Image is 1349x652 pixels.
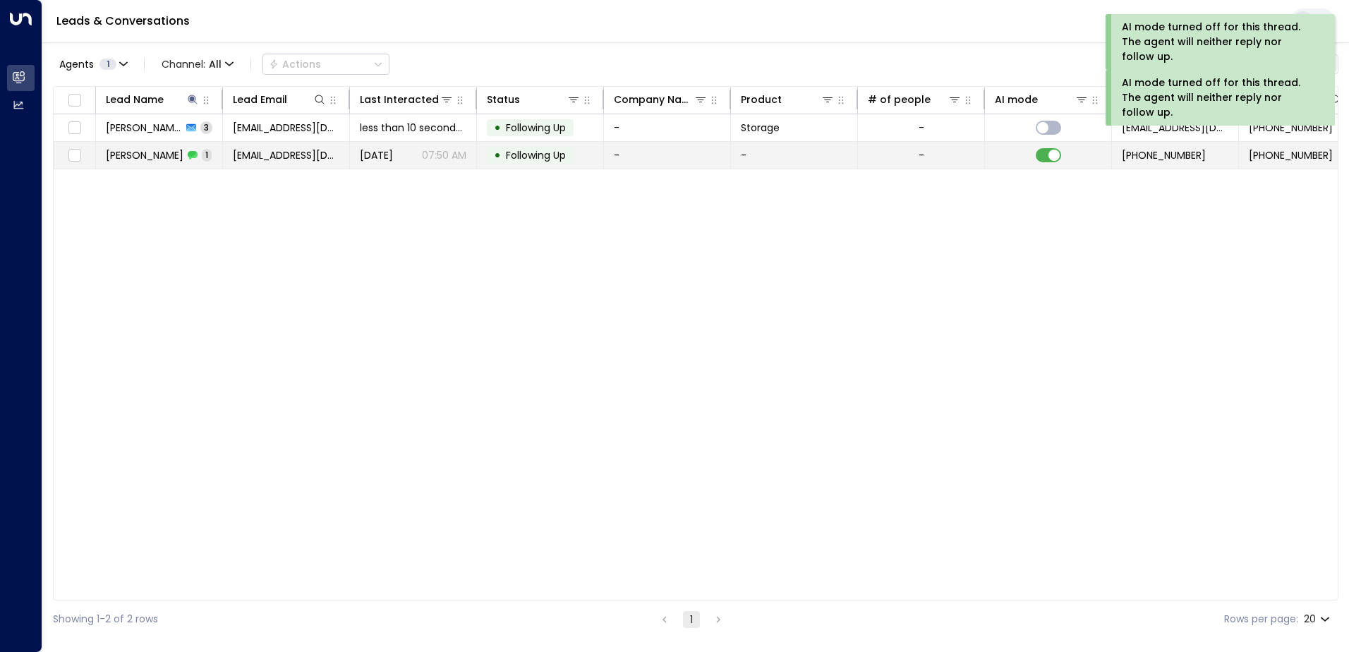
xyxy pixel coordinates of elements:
[202,149,212,161] span: 1
[56,13,190,29] a: Leads & Conversations
[919,121,924,135] div: -
[1122,20,1316,64] div: AI mode turned off for this thread. The agent will neither reply nor follow up.
[99,59,116,70] span: 1
[53,612,158,627] div: Showing 1-2 of 2 rows
[66,119,83,137] span: Toggle select row
[494,143,501,167] div: •
[156,54,239,74] span: Channel:
[741,91,835,108] div: Product
[360,91,439,108] div: Last Interacted
[614,91,694,108] div: Company Name
[1122,148,1206,162] span: +447703410883
[233,91,287,108] div: Lead Email
[683,611,700,628] button: page 1
[209,59,222,70] span: All
[614,91,708,108] div: Company Name
[494,116,501,140] div: •
[487,91,520,108] div: Status
[233,121,339,135] span: tiffanymariah97@gmail.com
[995,91,1038,108] div: AI mode
[106,121,182,135] span: Tiff Rowe
[200,121,212,133] span: 3
[360,148,393,162] span: Sep 18, 2025
[66,147,83,164] span: Toggle select row
[1304,609,1333,629] div: 20
[731,142,858,169] td: -
[262,54,389,75] button: Actions
[506,121,566,135] span: Following Up
[604,142,731,169] td: -
[233,91,327,108] div: Lead Email
[156,54,239,74] button: Channel:All
[106,91,200,108] div: Lead Name
[269,58,321,71] div: Actions
[66,92,83,109] span: Toggle select all
[919,148,924,162] div: -
[360,91,454,108] div: Last Interacted
[106,91,164,108] div: Lead Name
[604,114,731,141] td: -
[1249,148,1333,162] span: +447703410883
[1122,76,1316,120] div: AI mode turned off for this thread. The agent will neither reply nor follow up.
[106,148,183,162] span: Tiff Rowe
[262,54,389,75] div: Button group with a nested menu
[741,121,780,135] span: Storage
[506,148,566,162] span: Following Up
[655,610,727,628] nav: pagination navigation
[1122,121,1228,135] span: leads@space-station.co.uk
[741,91,782,108] div: Product
[868,91,962,108] div: # of people
[360,121,466,135] span: less than 10 seconds ago
[233,148,339,162] span: tiffanymariah97@gmail.com
[59,59,94,69] span: Agents
[868,91,931,108] div: # of people
[1249,121,1333,135] span: +447703410883
[487,91,581,108] div: Status
[1224,612,1298,627] label: Rows per page:
[422,148,466,162] p: 07:50 AM
[995,91,1089,108] div: AI mode
[53,54,133,74] button: Agents1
